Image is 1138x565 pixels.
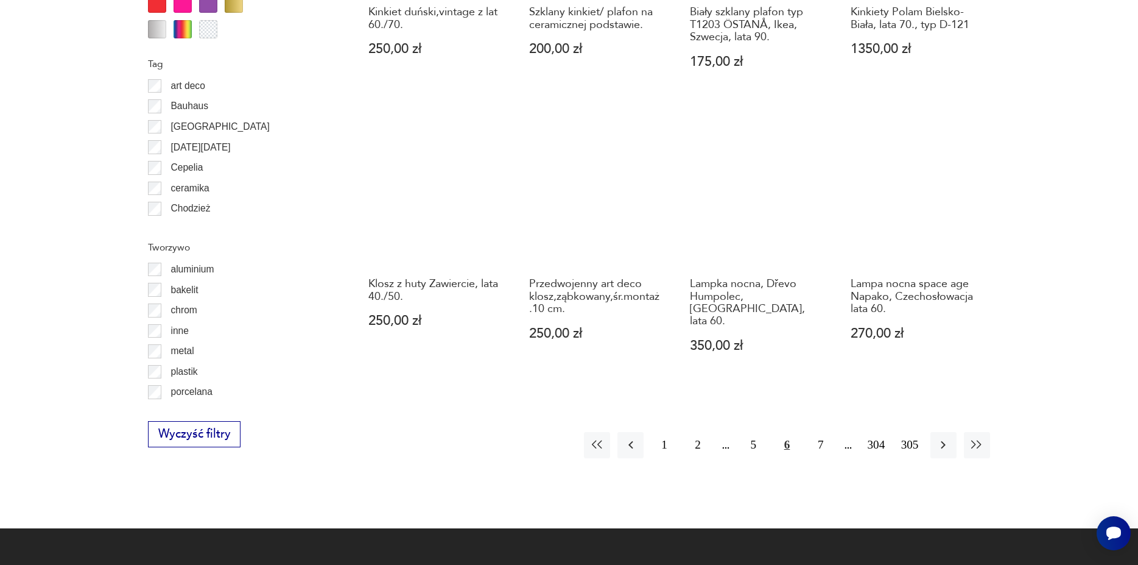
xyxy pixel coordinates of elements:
p: [GEOGRAPHIC_DATA] [170,119,269,135]
h3: Biały szklany plafon typ T1203 ÖSTANÅ, Ikea, Szwecja, lata 90. [690,6,823,43]
a: Lampa nocna space age Napako, Czechosłowacja lata 60.Lampa nocna space age Napako, Czechosłowacja... [844,120,990,381]
h3: Lampka nocna, Dřevo Humpolec, [GEOGRAPHIC_DATA], lata 60. [690,278,823,328]
p: metal [170,343,194,359]
p: Ćmielów [170,221,207,237]
button: 304 [863,432,889,458]
a: Klosz z huty Zawiercie, lata 40./50.Klosz z huty Zawiercie, lata 40./50.250,00 zł [362,120,508,381]
p: porcelana [170,384,212,400]
a: Lampka nocna, Dřevo Humpolec, Czechosłowacja, lata 60.Lampka nocna, Dřevo Humpolec, [GEOGRAPHIC_D... [683,120,829,381]
p: 350,00 zł [690,339,823,352]
p: inne [170,323,188,339]
p: Tworzywo [148,240,327,255]
p: 200,00 zł [529,43,662,55]
iframe: Smartsupp widget button [1097,516,1131,550]
p: 250,00 zł [529,327,662,340]
p: 250,00 zł [368,43,501,55]
h3: Kinkiet duński,vintage z lat 60./70. [368,6,501,31]
p: [DATE][DATE] [170,140,230,155]
p: porcelit [170,405,201,421]
button: 5 [740,432,767,458]
h3: Kinkiety Polam Bielsko-Biała, lata 70., typ D-121 [851,6,983,31]
p: art deco [170,78,205,94]
p: 250,00 zł [368,314,501,327]
button: 305 [896,432,922,458]
p: 1350,00 zł [851,43,983,55]
p: bakelit [170,282,198,298]
p: ceramika [170,180,209,196]
h3: Lampa nocna space age Napako, Czechosłowacja lata 60. [851,278,983,315]
button: 7 [807,432,834,458]
button: Wyczyść filtry [148,421,241,448]
p: Bauhaus [170,98,208,114]
p: 270,00 zł [851,327,983,340]
h3: Szklany kinkiet/ plafon na ceramicznej podstawie. [529,6,662,31]
button: 1 [651,432,677,458]
p: Tag [148,56,327,72]
p: chrom [170,302,197,318]
a: Przedwojenny art deco klosz,ząbkowany,śr.montaż.10 cm.Przedwojenny art deco klosz,ząbkowany,śr.mo... [522,120,669,381]
p: plastik [170,364,197,380]
h3: Przedwojenny art deco klosz,ząbkowany,śr.montaż.10 cm. [529,278,662,315]
p: aluminium [170,261,214,277]
button: 2 [685,432,711,458]
p: Cepelia [170,160,203,176]
h3: Klosz z huty Zawiercie, lata 40./50. [368,278,501,303]
p: Chodzież [170,201,210,216]
button: 6 [774,432,800,458]
p: 175,00 zł [690,55,823,68]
